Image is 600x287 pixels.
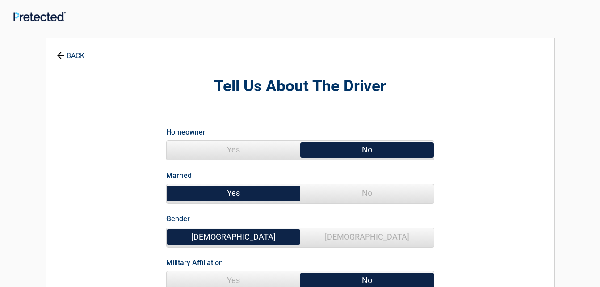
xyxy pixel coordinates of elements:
h2: Tell Us About The Driver [95,76,505,97]
label: Gender [166,213,190,225]
label: Homeowner [166,126,206,138]
span: [DEMOGRAPHIC_DATA] [167,228,300,246]
label: Military Affiliation [166,257,223,269]
label: Married [166,169,192,181]
img: Main Logo [13,12,66,21]
span: Yes [167,141,300,159]
span: Yes [167,184,300,202]
span: [DEMOGRAPHIC_DATA] [300,228,434,246]
span: No [300,184,434,202]
span: No [300,141,434,159]
a: BACK [55,44,86,59]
